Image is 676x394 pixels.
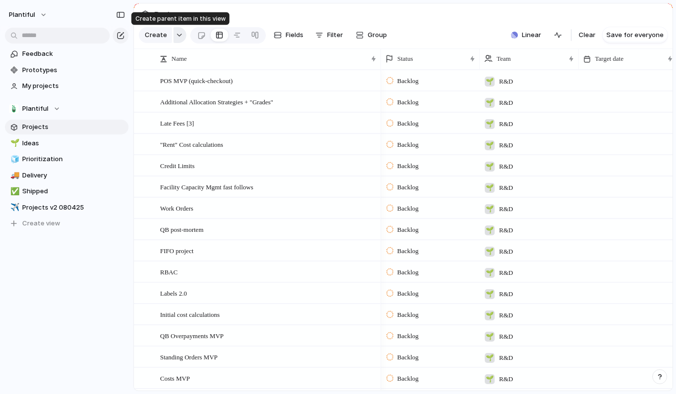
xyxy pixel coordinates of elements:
button: ✈️ [9,203,19,213]
span: QB post-mortem [160,223,204,235]
span: R&D [499,225,513,235]
a: ✈️Projects v2 080425 [5,200,128,215]
div: 🌱 [485,204,495,214]
span: Fields [286,30,303,40]
span: Initial cost calculations [160,308,220,320]
a: My projects [5,79,128,93]
span: R&D [499,310,513,320]
span: Costs MVP [160,372,190,384]
span: R&D [499,140,513,150]
button: Clear [575,27,599,43]
div: 🌱 [485,162,495,172]
span: Team [497,54,511,64]
button: Create view [5,216,128,231]
span: R&D [499,98,513,108]
span: R&D [499,77,513,87]
span: Projects [22,122,125,132]
span: Backlog [397,310,419,320]
span: R&D [499,204,513,214]
button: 🧊 [9,154,19,164]
span: Filter [327,30,343,40]
div: 🌱 [485,225,495,235]
span: Facility Capacity Mgmt fast follows [160,181,253,192]
button: Create [139,27,172,43]
div: 🌱 [485,332,495,342]
span: Backlog [397,76,419,86]
span: Linear [522,30,541,40]
button: Filter [311,27,347,43]
button: Fields [270,27,307,43]
button: Plantiful [5,101,128,116]
span: R&D [499,374,513,384]
span: Target date [595,54,624,64]
div: 🌱 [10,137,17,149]
button: ✅ [9,186,19,196]
span: R&D [499,289,513,299]
div: 🌱 [485,268,495,278]
span: "Rent" Cost calculations [160,138,223,150]
span: Create [145,30,167,40]
div: 🌱 [485,289,495,299]
div: 🌱 [485,183,495,193]
span: Backlog [397,225,419,235]
span: Clear [579,30,595,40]
div: 🌱 [485,77,495,87]
span: Backlog [397,182,419,192]
div: 🌱 [485,98,495,108]
a: 🌱Ideas [5,136,128,151]
div: 🌱 [485,374,495,384]
span: Additional Allocation Strategies + "Grades" [160,96,273,107]
div: Create parent item in this view [131,12,230,25]
div: ✅ [10,186,17,197]
span: Prototypes [22,65,125,75]
span: Delivery [22,171,125,180]
span: Ideas [22,138,125,148]
span: Prioritization [22,154,125,164]
span: Credit Limits [160,160,195,171]
div: 🚚 [10,170,17,181]
span: Plantiful [22,104,48,114]
a: Prototypes [5,63,128,78]
div: ✈️ [10,202,17,213]
span: Backlog [397,352,419,362]
div: 🌱 [485,247,495,257]
a: Feedback [5,46,128,61]
span: QB Overpayments MVP [160,330,224,341]
div: 🌱 [485,140,495,150]
span: R&D [499,183,513,193]
a: ✅Shipped [5,184,128,199]
span: Backlog [397,119,419,129]
button: 🚚 [9,171,19,180]
span: Backlog [397,267,419,277]
a: 🧊Prioritization [5,152,128,167]
span: Status [397,54,413,64]
span: RBAC [160,266,177,277]
span: My projects [22,81,125,91]
span: Plantiful [9,10,35,20]
span: Backlog [397,331,419,341]
span: Backlog [397,246,419,256]
a: 🚚Delivery [5,168,128,183]
div: 🧊 [10,154,17,165]
span: FIFO project [160,245,194,256]
span: Backlog [397,289,419,299]
span: Backlog [397,204,419,214]
span: Projects [152,6,189,24]
span: Backlog [397,140,419,150]
span: R&D [499,268,513,278]
span: R&D [499,119,513,129]
button: Save for everyone [602,27,668,43]
span: Shipped [22,186,125,196]
button: Plantiful [4,7,52,23]
div: 🌱 [485,119,495,129]
span: Work Orders [160,202,193,214]
span: Create view [22,219,60,228]
span: Late Fees [3] [160,117,194,129]
button: 🌱 [9,138,19,148]
span: POS MVP (quick-checkout) [160,75,233,86]
span: R&D [499,247,513,257]
span: R&D [499,353,513,363]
